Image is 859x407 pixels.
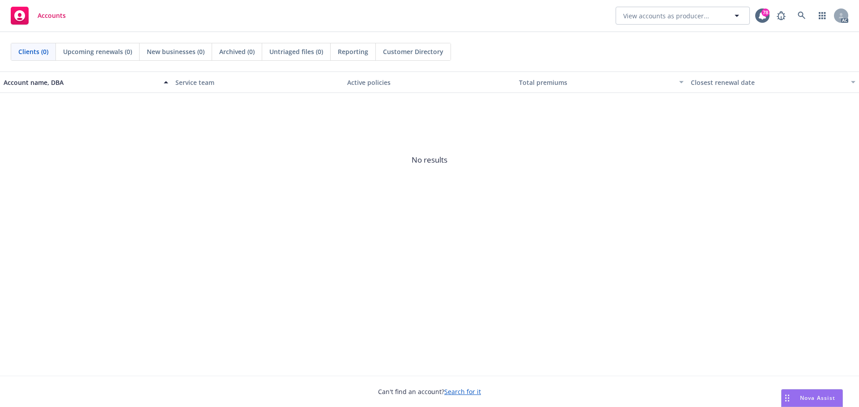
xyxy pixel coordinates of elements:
div: Account name, DBA [4,78,158,87]
a: Accounts [7,3,69,28]
span: Clients (0) [18,47,48,56]
span: Can't find an account? [378,387,481,396]
span: Customer Directory [383,47,443,56]
button: Closest renewal date [687,71,859,93]
a: Report a Bug [772,7,790,25]
span: Archived (0) [219,47,255,56]
span: Upcoming renewals (0) [63,47,132,56]
div: Total premiums [519,78,674,87]
span: Nova Assist [800,394,835,402]
span: Reporting [338,47,368,56]
button: Service team [172,71,344,93]
span: New businesses (0) [147,47,204,56]
span: Accounts [38,12,66,19]
div: 78 [761,8,770,17]
button: Active policies [344,71,515,93]
div: Drag to move [782,390,793,407]
button: Total premiums [515,71,687,93]
span: View accounts as producer... [623,11,709,21]
button: Nova Assist [781,389,843,407]
button: View accounts as producer... [616,7,750,25]
div: Service team [175,78,340,87]
span: Untriaged files (0) [269,47,323,56]
a: Search for it [444,387,481,396]
a: Search [793,7,811,25]
a: Switch app [813,7,831,25]
div: Active policies [347,78,512,87]
div: Closest renewal date [691,78,846,87]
